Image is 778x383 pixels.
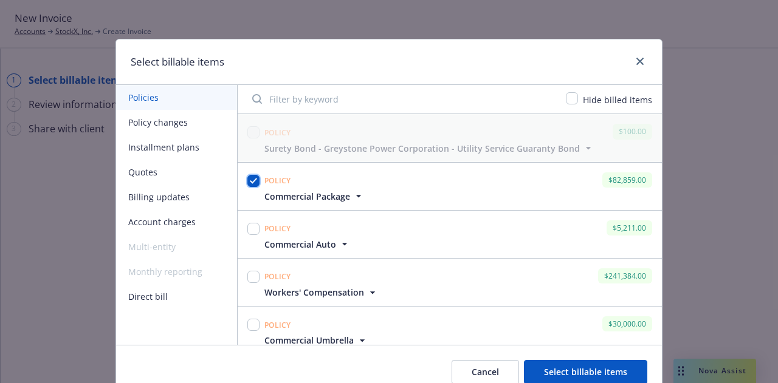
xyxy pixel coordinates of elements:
span: Policy [264,223,291,234]
div: $100.00 [613,124,652,139]
button: Installment plans [116,135,237,160]
span: Policy$100.00Surety Bond - Greystone Power Corporation - Utility Service Guaranty Bond [238,114,662,161]
button: Commercial Package [264,190,365,203]
button: Commercial Umbrella [264,334,368,347]
div: $82,859.00 [602,172,652,188]
div: $5,211.00 [607,220,652,236]
span: Monthly reporting [116,259,237,284]
input: Filter by keyword [245,87,559,111]
h1: Select billable items [131,54,224,70]
div: $241,384.00 [598,268,652,283]
button: Surety Bond - Greystone Power Corporation - Utility Service Guaranty Bond [264,142,594,155]
span: Surety Bond - Greystone Power Corporation - Utility Service Guaranty Bond [264,142,580,155]
span: Policy [264,320,291,330]
a: close [633,54,647,69]
span: Hide billed items [583,94,652,106]
span: Multi-entity [116,234,237,259]
button: Account charges [116,209,237,234]
span: Commercial Package [264,190,350,203]
span: Commercial Umbrella [264,334,354,347]
span: Workers' Compensation [264,286,364,299]
button: Direct bill [116,284,237,309]
button: Quotes [116,160,237,185]
button: Commercial Auto [264,238,351,251]
button: Policy changes [116,110,237,135]
span: Policy [264,127,291,138]
span: Commercial Auto [264,238,336,251]
span: Policy [264,175,291,186]
div: $30,000.00 [602,316,652,331]
button: Billing updates [116,185,237,209]
button: Workers' Compensation [264,286,379,299]
button: Policies [116,85,237,110]
span: Policy [264,271,291,282]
